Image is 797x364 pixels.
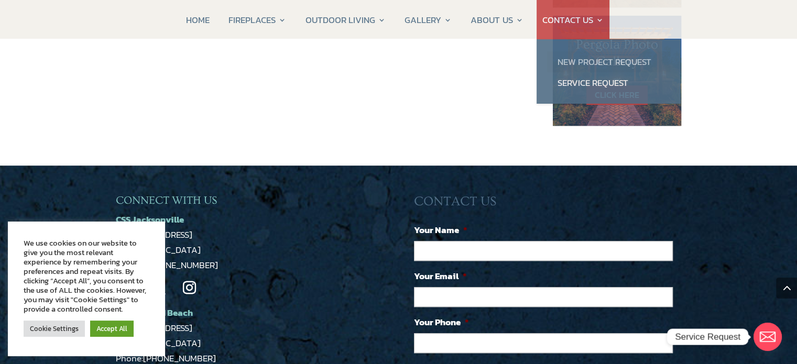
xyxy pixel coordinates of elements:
a: Cookie Settings [24,321,85,337]
a: Email [754,323,782,351]
label: Your Phone [414,316,469,328]
div: We use cookies on our website to give you the most relevant experience by remembering your prefer... [24,238,149,314]
h3: CONTACT US [414,194,681,215]
a: Phone: [PHONE_NUMBER] [116,258,218,272]
a: Follow on Instagram [177,275,203,301]
a: CSS Jacksonville [116,213,184,226]
a: New Project Request [547,51,670,72]
label: Your Name [414,224,467,236]
label: Your Email [414,270,467,282]
a: Accept All [90,321,134,337]
a: Service Request [547,72,670,93]
span: CONNECT WITH US [116,194,217,206]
